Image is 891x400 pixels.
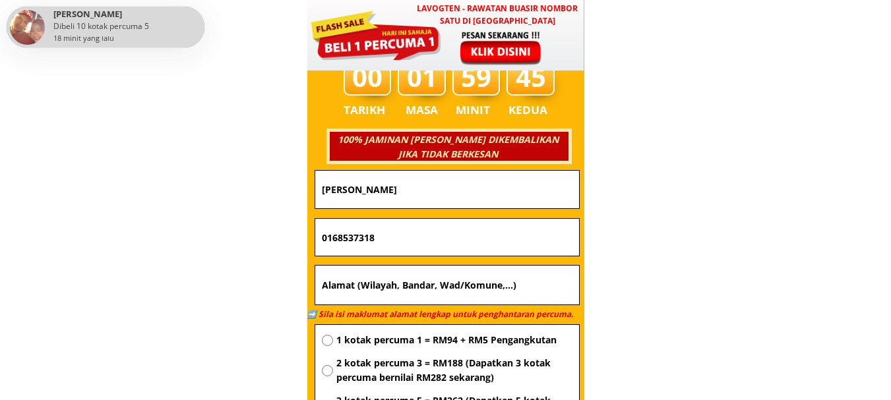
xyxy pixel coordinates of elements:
[328,132,568,162] h3: 100% JAMINAN [PERSON_NAME] DIKEMBALIKAN JIKA TIDAK BERKESAN
[319,219,576,256] input: Nombor Telefon Bimbit
[400,101,445,119] h3: MASA
[319,171,576,208] input: Nama penuh
[456,101,495,119] h3: MINIT
[508,101,551,119] h3: KEDUA
[344,101,399,119] h3: TARIKH
[319,266,576,305] input: Alamat (Wilayah, Bandar, Wad/Komune,...)
[411,2,584,27] h3: LAVOGTEN - Rawatan Buasir Nombor Satu di [GEOGRAPHIC_DATA]
[336,333,572,347] span: 1 kotak percuma 1 = RM94 + RM5 Pengangkutan
[307,308,580,320] h3: ➡️ Sila isi maklumat alamat lengkap untuk penghantaran percuma.
[336,356,572,386] span: 2 kotak percuma 3 = RM188 (Dapatkan 3 kotak percuma bernilai RM282 sekarang)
